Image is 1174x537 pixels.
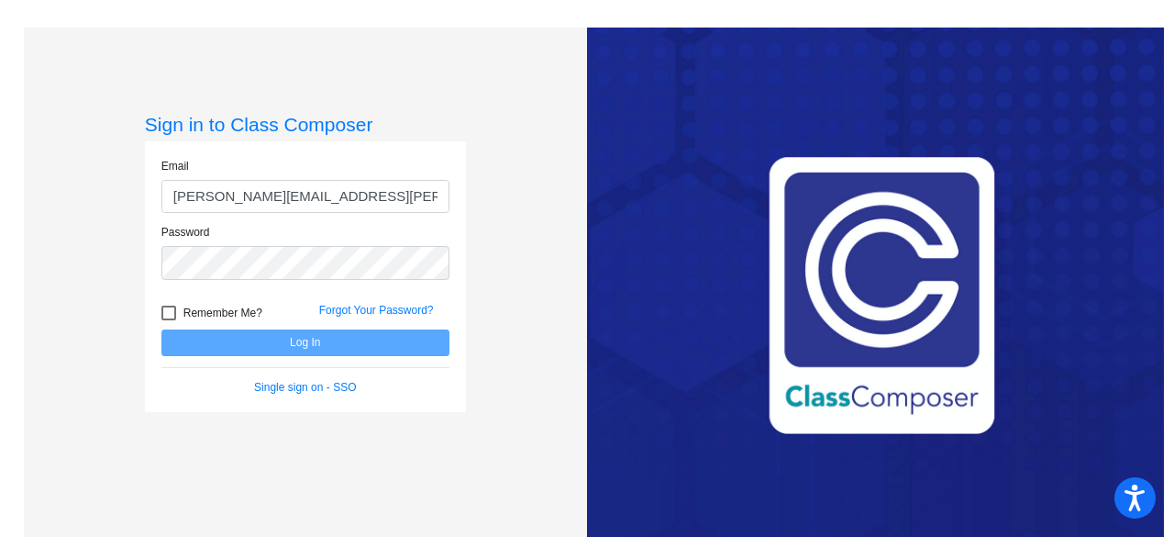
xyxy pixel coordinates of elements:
[254,381,356,394] a: Single sign on - SSO
[183,302,262,324] span: Remember Me?
[161,224,210,241] label: Password
[161,330,449,356] button: Log In
[319,304,434,317] a: Forgot Your Password?
[161,158,189,174] label: Email
[145,113,466,136] h3: Sign in to Class Composer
